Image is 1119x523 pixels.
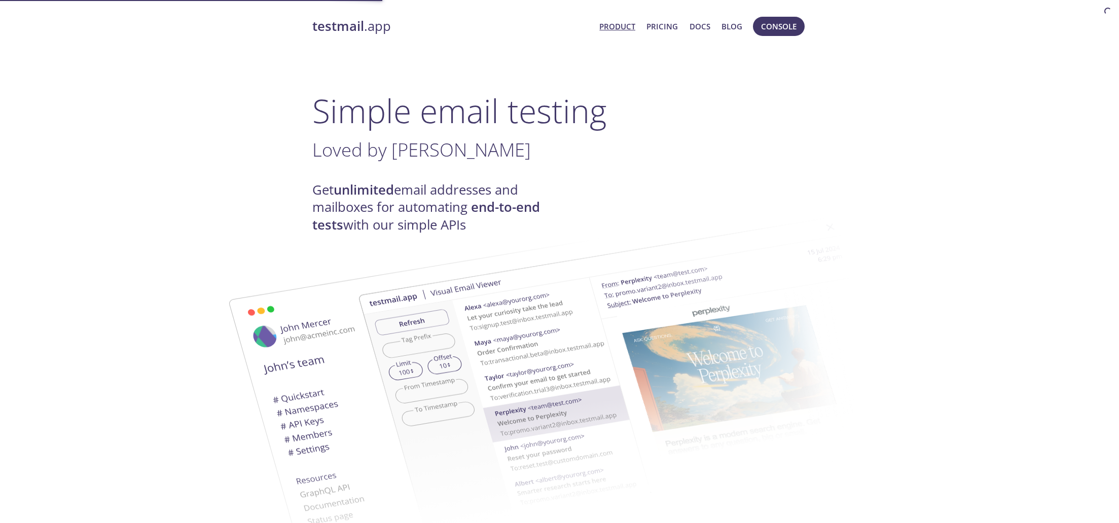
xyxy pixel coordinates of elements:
[690,20,710,33] a: Docs
[312,137,531,162] span: Loved by [PERSON_NAME]
[721,20,742,33] a: Blog
[753,17,805,36] button: Console
[599,20,635,33] a: Product
[312,18,592,35] a: testmail.app
[761,20,797,33] span: Console
[312,198,540,233] strong: end-to-end tests
[312,181,560,234] h4: Get email addresses and mailboxes for automating with our simple APIs
[312,91,807,130] h1: Simple email testing
[312,17,364,35] strong: testmail
[646,20,678,33] a: Pricing
[334,181,394,199] strong: unlimited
